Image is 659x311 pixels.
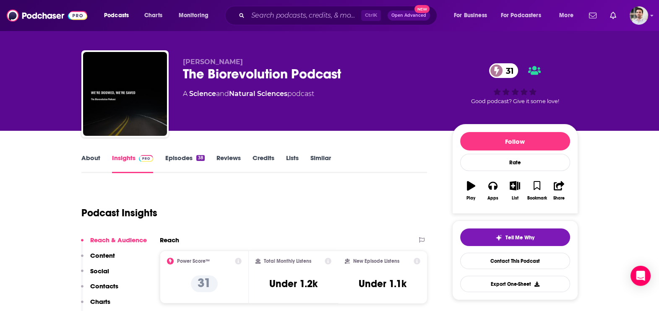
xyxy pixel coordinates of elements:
[482,176,504,206] button: Apps
[177,258,210,264] h2: Power Score™
[630,6,648,25] span: Logged in as sam_beutlerink
[505,234,534,241] span: Tell Me Why
[630,6,648,25] img: User Profile
[173,9,219,22] button: open menu
[183,89,314,99] div: A podcast
[498,63,518,78] span: 31
[448,9,498,22] button: open menu
[630,266,651,286] div: Open Intercom Messenger
[189,90,216,98] a: Science
[98,9,140,22] button: open menu
[229,90,287,98] a: Natural Sciences
[104,10,129,21] span: Podcasts
[607,8,620,23] a: Show notifications dropdown
[495,9,553,22] button: open menu
[264,258,311,264] h2: Total Monthly Listens
[216,90,229,98] span: and
[90,282,118,290] p: Contacts
[81,154,100,173] a: About
[501,10,541,21] span: For Podcasters
[559,10,573,21] span: More
[83,52,167,136] img: The Biorevolution Podcast
[81,282,118,298] button: Contacts
[414,5,430,13] span: New
[487,196,498,201] div: Apps
[183,58,243,66] span: [PERSON_NAME]
[526,176,548,206] button: Bookmark
[460,176,482,206] button: Play
[90,251,115,259] p: Content
[160,236,179,244] h2: Reach
[504,176,526,206] button: List
[586,8,600,23] a: Show notifications dropdown
[460,276,570,292] button: Export One-Sheet
[191,275,218,292] p: 31
[527,196,547,201] div: Bookmark
[233,6,445,25] div: Search podcasts, credits, & more...
[144,10,162,21] span: Charts
[553,196,565,201] div: Share
[391,13,426,18] span: Open Advanced
[81,267,109,282] button: Social
[81,236,147,251] button: Reach & Audience
[81,207,157,219] h1: Podcast Insights
[216,154,241,173] a: Reviews
[512,196,518,201] div: List
[7,8,87,23] img: Podchaser - Follow, Share and Rate Podcasts
[90,267,109,275] p: Social
[460,132,570,150] button: Follow
[388,10,430,21] button: Open AdvancedNew
[139,9,167,22] a: Charts
[90,236,147,244] p: Reach & Audience
[165,154,204,173] a: Episodes38
[253,154,274,173] a: Credits
[460,253,570,269] a: Contact This Podcast
[454,10,487,21] span: For Business
[630,6,648,25] button: Show profile menu
[286,154,299,173] a: Lists
[489,63,518,78] a: 31
[269,277,318,290] h3: Under 1.2k
[361,10,381,21] span: Ctrl K
[139,155,154,162] img: Podchaser Pro
[460,228,570,246] button: tell me why sparkleTell Me Why
[471,98,559,104] span: Good podcast? Give it some love!
[548,176,570,206] button: Share
[466,196,475,201] div: Play
[310,154,331,173] a: Similar
[90,298,110,306] p: Charts
[179,10,208,21] span: Monitoring
[248,9,361,22] input: Search podcasts, credits, & more...
[359,277,406,290] h3: Under 1.1k
[460,154,570,171] div: Rate
[353,258,399,264] h2: New Episode Listens
[452,58,578,110] div: 31Good podcast? Give it some love!
[196,155,204,161] div: 38
[112,154,154,173] a: InsightsPodchaser Pro
[553,9,584,22] button: open menu
[495,234,502,241] img: tell me why sparkle
[81,251,115,267] button: Content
